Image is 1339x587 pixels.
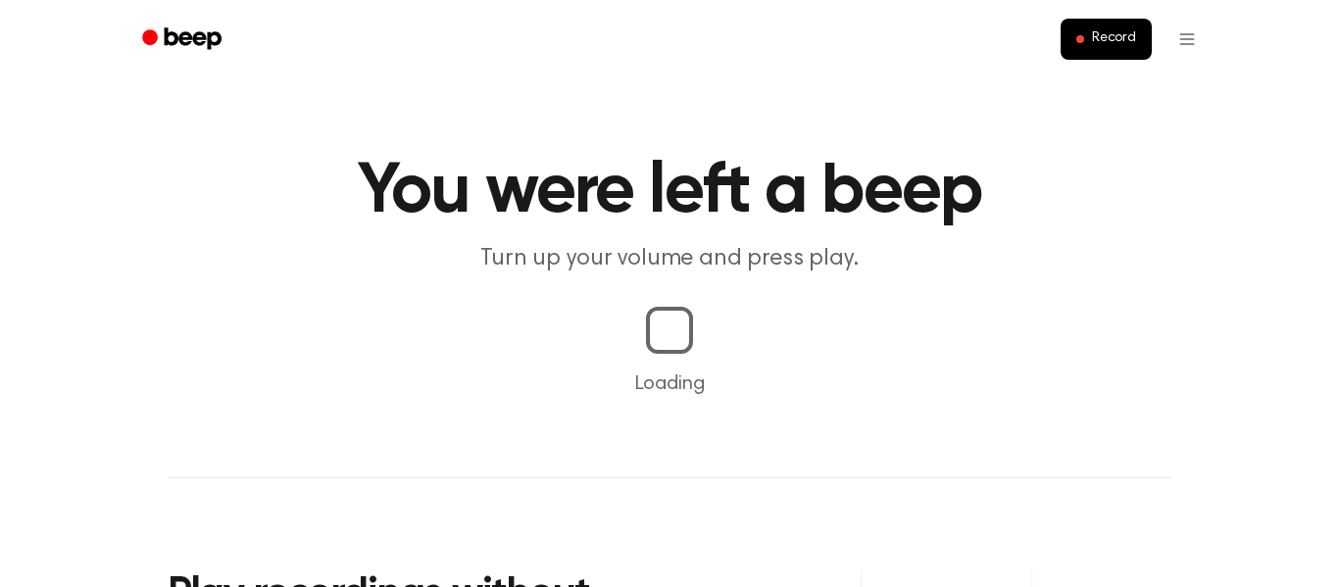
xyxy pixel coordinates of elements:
a: Beep [128,21,239,59]
button: Open menu [1164,16,1211,63]
span: Record [1092,30,1136,48]
h1: You were left a beep [168,157,1171,227]
button: Record [1061,19,1152,60]
p: Turn up your volume and press play. [293,243,1046,275]
p: Loading [24,369,1315,399]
